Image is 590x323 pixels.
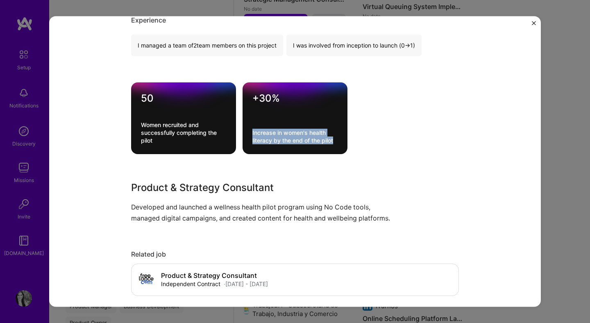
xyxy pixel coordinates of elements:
div: Women recruited and successfully completing the pilot [141,121,226,144]
h4: Product & Strategy Consultant [161,272,268,280]
button: Close [532,21,536,30]
div: 50 [141,92,226,105]
p: Developed and launched a wellness health pilot program using No Code tools, managed digital campa... [131,202,397,224]
div: Related job [131,250,459,259]
div: I managed a team of 2 team members on this project [131,34,283,56]
div: · [DATE] - [DATE] [224,280,268,288]
div: I was involved from inception to launch (0 -> 1) [286,34,422,56]
div: Independent Contract [161,280,220,288]
div: +30% [252,92,338,105]
div: Experience [131,16,459,25]
img: Company logo [138,271,154,287]
h3: Product & Strategy Consultant [131,180,397,195]
div: Increase in women's health literacy by the end of the pilot [252,129,338,144]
